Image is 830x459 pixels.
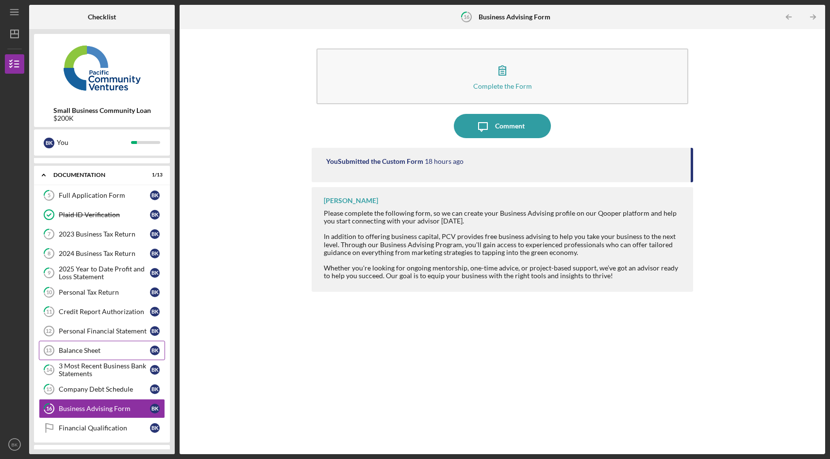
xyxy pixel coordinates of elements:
div: Whether you're looking for ongoing mentorship, one-time advice, or project-based support, we’ve g... [324,264,683,280]
div: B K [150,365,160,375]
a: 10Personal Tax ReturnBK [39,283,165,302]
div: Credit Report Authorization [59,308,150,316]
div: 3 Most Recent Business Bank Statements [59,362,150,378]
tspan: 12 [46,328,51,334]
b: Small Business Community Loan [53,107,151,114]
div: Balance Sheet [59,347,150,354]
a: 5Full Application FormBK [39,186,165,205]
img: Product logo [34,39,170,97]
a: Plaid ID VerificationBK [39,205,165,224]
tspan: 5 [48,192,50,199]
tspan: 16 [463,14,469,20]
a: 12Personal Financial StatementBK [39,321,165,341]
div: 2024 Business Tax Return [59,250,150,257]
text: BK [12,442,18,447]
time: 2025-09-02 23:06 [425,158,464,165]
div: Please complete the following form, so we can create your Business Advising profile on our Qooper... [324,209,683,225]
tspan: 14 [46,367,52,373]
div: Plaid ID Verification [59,211,150,219]
tspan: 11 [46,309,52,315]
div: Documentation [53,172,138,178]
div: Complete the Form [473,82,532,90]
div: You Submitted the Custom Form [326,158,423,165]
div: $200K [53,114,151,122]
a: 92025 Year to Date Profit and Loss StatementBK [39,263,165,283]
tspan: 13 [46,348,51,353]
div: Financial Qualification [59,424,150,432]
div: B K [150,423,160,433]
div: B K [150,268,160,278]
div: Business Advising Form [59,405,150,412]
div: Personal Tax Return [59,288,150,296]
tspan: 15 [46,386,52,393]
div: B K [150,210,160,220]
div: B K [150,346,160,355]
div: [PERSON_NAME] [324,197,378,205]
button: Complete the Form [316,48,688,104]
a: 82024 Business Tax ReturnBK [39,244,165,263]
a: 13Balance SheetBK [39,341,165,360]
button: BK [5,435,24,454]
button: Comment [454,114,551,138]
div: 2023 Business Tax Return [59,230,150,238]
div: B K [150,307,160,317]
a: 72023 Business Tax ReturnBK [39,224,165,244]
div: Company Debt Schedule [59,385,150,393]
div: 1 / 13 [145,172,163,178]
div: B K [150,326,160,336]
a: 16Business Advising FormBK [39,399,165,418]
div: B K [150,249,160,258]
div: B K [150,384,160,394]
b: Checklist [88,13,116,21]
a: 11Credit Report AuthorizationBK [39,302,165,321]
a: 143 Most Recent Business Bank StatementsBK [39,360,165,380]
div: B K [150,287,160,297]
a: 15Company Debt ScheduleBK [39,380,165,399]
tspan: 16 [46,406,52,412]
tspan: 7 [48,231,51,237]
div: Full Application Form [59,191,150,199]
div: B K [150,404,160,413]
a: Financial QualificationBK [39,418,165,438]
div: You [57,134,131,151]
div: 2025 Year to Date Profit and Loss Statement [59,265,150,281]
tspan: 10 [46,289,52,296]
div: In addition to offering business capital, PCV provides free business advising to help you take yo... [324,233,683,256]
tspan: 9 [48,270,51,276]
div: Personal Financial Statement [59,327,150,335]
div: B K [44,138,54,148]
div: B K [150,190,160,200]
div: B K [150,229,160,239]
tspan: 8 [48,251,50,257]
b: Business Advising Form [479,13,550,21]
div: Comment [495,114,525,138]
